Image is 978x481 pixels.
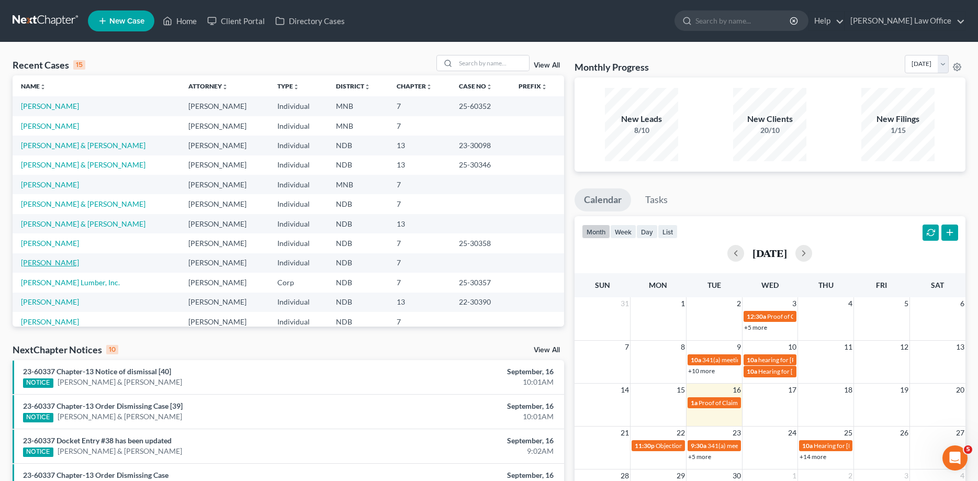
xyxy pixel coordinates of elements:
div: 8/10 [605,125,678,136]
span: Sat [931,281,944,289]
a: 23-60337 Chapter-13 Notice of dismissal [40] [23,367,171,376]
span: Fri [876,281,887,289]
td: [PERSON_NAME] [180,136,269,155]
i: unfold_more [364,84,370,90]
span: 8 [680,341,686,353]
span: 3 [791,297,797,310]
div: NOTICE [23,378,53,388]
td: MNB [328,96,388,116]
td: NDB [328,136,388,155]
input: Search by name... [456,55,529,71]
td: 23-30098 [451,136,510,155]
div: New Leads [605,113,678,125]
a: [PERSON_NAME] & [PERSON_NAME] [21,219,145,228]
td: [PERSON_NAME] [180,273,269,292]
a: 23-60337 Chapter-13 Order Dismissing Case [39] [23,401,183,410]
a: [PERSON_NAME] [21,297,79,306]
i: unfold_more [541,84,547,90]
a: Chapterunfold_more [397,82,432,90]
span: 2 [736,297,742,310]
span: 26 [899,427,909,439]
td: [PERSON_NAME] [180,253,269,273]
div: September, 16 [384,470,554,480]
td: [PERSON_NAME] [180,96,269,116]
span: 11:30p [635,442,655,450]
span: 9:30a [691,442,706,450]
span: 1 [680,297,686,310]
td: 25-30358 [451,233,510,253]
span: 10 [787,341,797,353]
a: [PERSON_NAME] [21,317,79,326]
span: 9 [736,341,742,353]
td: Individual [269,136,328,155]
a: Directory Cases [270,12,350,30]
span: hearing for [PERSON_NAME] & [PERSON_NAME] [758,356,894,364]
td: [PERSON_NAME] [180,194,269,214]
a: [PERSON_NAME] [21,121,79,130]
span: 31 [620,297,630,310]
td: [PERSON_NAME] [180,312,269,331]
a: +14 more [800,453,826,461]
td: NDB [328,253,388,273]
td: MNB [328,116,388,136]
i: unfold_more [40,84,46,90]
div: 10:01AM [384,377,554,387]
button: day [636,225,658,239]
td: 13 [388,214,451,233]
td: 25-30357 [451,273,510,292]
td: 22-30390 [451,293,510,312]
td: 25-30346 [451,155,510,175]
div: 10:01AM [384,411,554,422]
span: Tue [707,281,721,289]
button: month [582,225,610,239]
a: [PERSON_NAME] [21,102,79,110]
td: 7 [388,253,451,273]
span: Proof of Claim Deadline - Standard for [PERSON_NAME] [767,312,921,320]
i: unfold_more [486,84,492,90]
a: Nameunfold_more [21,82,46,90]
a: [PERSON_NAME] Lumber, Inc. [21,278,120,287]
span: 18 [843,384,853,396]
a: [PERSON_NAME] & [PERSON_NAME] [58,411,182,422]
td: 7 [388,116,451,136]
span: 7 [624,341,630,353]
span: 12:30a [747,312,766,320]
button: list [658,225,678,239]
td: NDB [328,312,388,331]
div: New Clients [733,113,806,125]
h2: [DATE] [752,248,787,259]
a: [PERSON_NAME] & [PERSON_NAME] [58,446,182,456]
span: Thu [818,281,834,289]
td: [PERSON_NAME] [180,175,269,194]
span: 5 [903,297,909,310]
td: NDB [328,155,388,175]
td: [PERSON_NAME] [180,155,269,175]
span: 15 [676,384,686,396]
div: Recent Cases [13,59,85,71]
a: [PERSON_NAME] & [PERSON_NAME] [21,160,145,169]
div: 9:02AM [384,446,554,456]
td: [PERSON_NAME] [180,293,269,312]
span: 10a [747,356,757,364]
i: unfold_more [293,84,299,90]
div: 15 [73,60,85,70]
span: 20 [955,384,965,396]
div: NOTICE [23,448,53,457]
span: 6 [959,297,965,310]
div: September, 16 [384,366,554,377]
span: 11 [843,341,853,353]
a: Districtunfold_more [336,82,370,90]
a: View All [534,346,560,354]
div: NOTICE [23,413,53,422]
td: NDB [328,194,388,214]
span: 1a [691,399,698,407]
span: New Case [109,17,144,25]
td: [PERSON_NAME] [180,214,269,233]
span: 10a [802,442,813,450]
span: Sun [595,281,610,289]
a: +5 more [688,453,711,461]
span: 17 [787,384,797,396]
td: 7 [388,194,451,214]
td: 7 [388,312,451,331]
a: Help [809,12,844,30]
